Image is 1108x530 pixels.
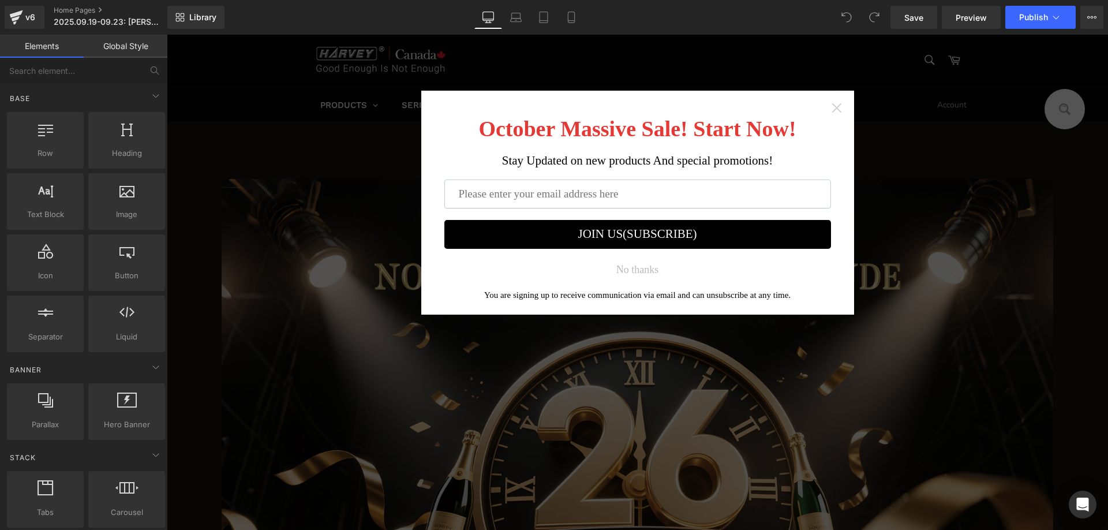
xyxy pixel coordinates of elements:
[84,35,167,58] a: Global Style
[92,147,162,159] span: Heading
[450,229,492,241] div: No thanks
[10,147,80,159] span: Row
[9,93,31,104] span: Base
[54,17,164,27] span: 2025.09.19-09.23: [PERSON_NAME] 26th Anniversary Massive Sale
[278,256,664,266] div: You are signing up to receive communication via email and can unsubscribe at any time.
[10,331,80,343] span: Separator
[10,419,80,431] span: Parallax
[92,506,162,518] span: Carousel
[956,12,987,24] span: Preview
[54,6,186,15] a: Home Pages
[278,119,664,133] div: Stay Updated on new products And special promotions!
[664,68,676,79] a: Close widget
[1019,13,1048,22] span: Publish
[167,6,224,29] a: New Library
[10,506,80,518] span: Tabs
[942,6,1001,29] a: Preview
[904,12,923,24] span: Save
[278,185,664,214] button: JOIN US(SUBSCRIBE)
[10,208,80,221] span: Text Block
[9,452,37,463] span: Stack
[10,270,80,282] span: Icon
[92,331,162,343] span: Liquid
[278,145,664,174] input: Please enter your email address here
[557,6,585,29] a: Mobile
[863,6,886,29] button: Redo
[5,6,44,29] a: v6
[1005,6,1076,29] button: Publish
[189,12,216,23] span: Library
[1069,491,1096,518] div: Open Intercom Messenger
[92,208,162,221] span: Image
[9,364,43,375] span: Banner
[530,6,557,29] a: Tablet
[23,10,38,25] div: v6
[835,6,858,29] button: Undo
[474,6,502,29] a: Desktop
[1080,6,1103,29] button: More
[92,419,162,431] span: Hero Banner
[278,85,664,104] h1: October Massive Sale! Start Now!
[502,6,530,29] a: Laptop
[92,270,162,282] span: Button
